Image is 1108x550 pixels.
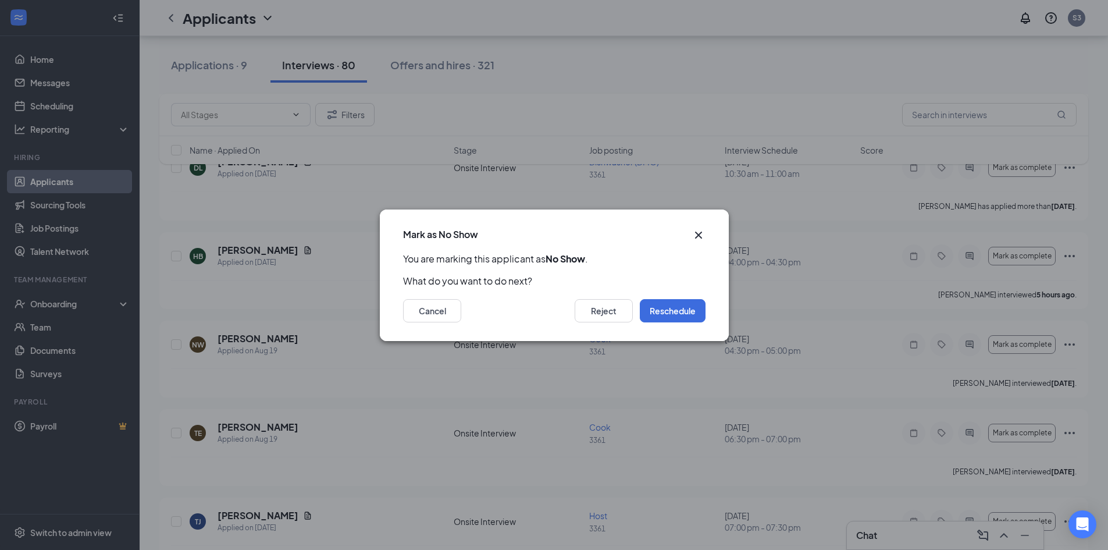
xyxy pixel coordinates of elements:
p: You are marking this applicant as . [403,253,706,265]
p: What do you want to do next? [403,275,706,288]
button: Cancel [403,299,461,322]
b: No Show [546,253,585,265]
button: Reschedule [640,299,706,322]
button: Reject [575,299,633,322]
svg: Cross [692,228,706,242]
button: Close [692,228,706,242]
div: Open Intercom Messenger [1068,510,1096,538]
h3: Mark as No Show [403,228,478,241]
